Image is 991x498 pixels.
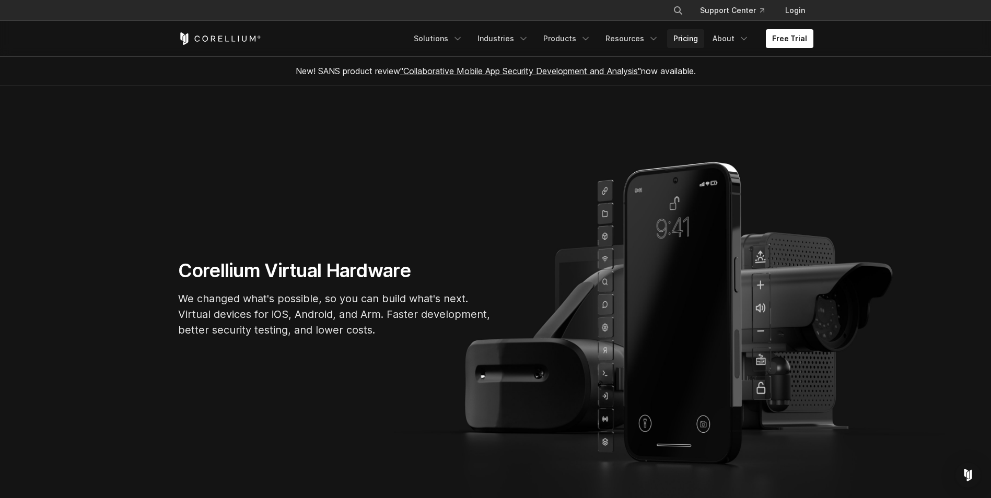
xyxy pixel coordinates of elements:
a: Industries [471,29,535,48]
a: About [706,29,755,48]
h1: Corellium Virtual Hardware [178,259,492,282]
a: Solutions [407,29,469,48]
div: Navigation Menu [407,29,813,48]
a: Login [777,1,813,20]
a: "Collaborative Mobile App Security Development and Analysis" [400,66,641,76]
div: Open Intercom Messenger [955,463,981,488]
span: New! SANS product review now available. [296,66,696,76]
div: Navigation Menu [660,1,813,20]
p: We changed what's possible, so you can build what's next. Virtual devices for iOS, Android, and A... [178,291,492,338]
a: Resources [599,29,665,48]
a: Support Center [692,1,773,20]
a: Pricing [667,29,704,48]
button: Search [669,1,687,20]
a: Corellium Home [178,32,261,45]
a: Free Trial [766,29,813,48]
a: Products [537,29,597,48]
